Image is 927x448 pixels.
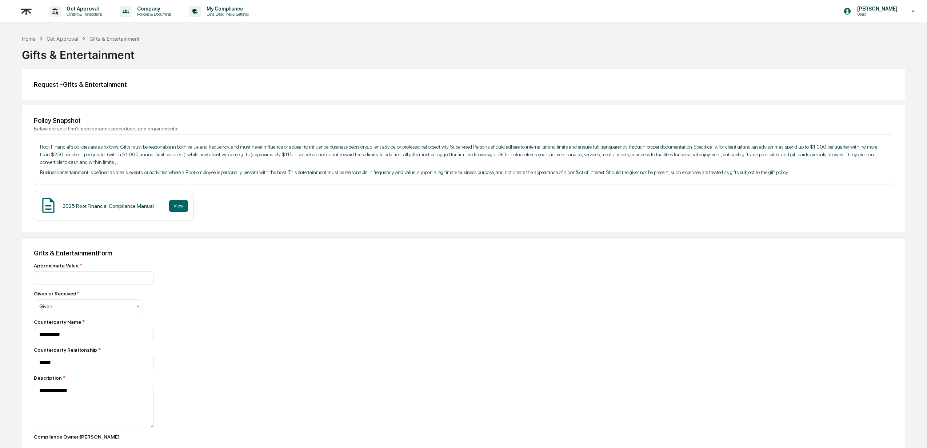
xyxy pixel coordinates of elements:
[131,6,175,12] p: Company
[201,12,252,17] p: Data, Deadlines & Settings
[851,12,901,17] p: Users
[34,263,288,269] div: Approximate Value
[63,203,154,209] div: 2025 Root Financial Compliance Manual
[61,12,106,17] p: Content & Transactions
[22,36,36,42] div: Home
[34,249,893,257] div: Gifts & Entertainment Form
[34,319,288,325] div: Counterparty Name
[34,434,288,440] div: Compliance Owner : [PERSON_NAME]
[201,6,252,12] p: My Compliance
[34,375,288,381] div: Description
[34,126,893,132] div: Below are your firm's preclearance procedures and requirements:
[47,36,78,42] div: Get Approval
[89,36,140,42] div: Gifts & Entertainment
[131,12,175,17] p: Policies & Documents
[34,291,79,296] div: Given or Received
[40,143,887,166] p: Root Financial’s policies are as follows: Gifts must be reasonable in both value and frequency, a...
[34,117,893,124] div: Policy Snapshot
[169,200,188,212] button: View
[34,347,288,353] div: Counterparty Relationship
[61,6,106,12] p: Get Approval
[22,43,905,61] div: Gifts & Entertainment
[39,196,57,214] img: Document Icon
[34,81,893,88] div: Request - Gifts & Entertainment
[904,424,923,444] iframe: Open customer support
[17,3,35,20] img: logo
[851,6,901,12] p: [PERSON_NAME]
[40,169,887,176] p: Business entertainment is defined as meals, events, or activities where a Root employee is person...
